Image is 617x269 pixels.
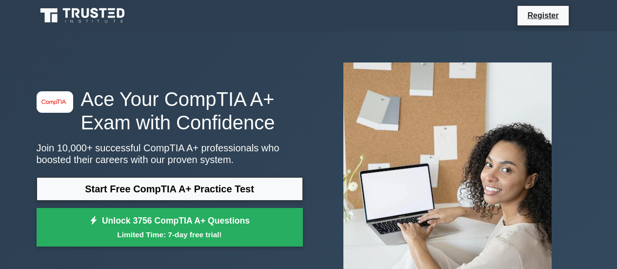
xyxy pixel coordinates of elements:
a: Register [521,9,564,21]
p: Join 10,000+ successful CompTIA A+ professionals who boosted their careers with our proven system. [37,142,303,166]
a: Start Free CompTIA A+ Practice Test [37,177,303,201]
h1: Ace Your CompTIA A+ Exam with Confidence [37,87,303,134]
small: Limited Time: 7-day free trial! [49,229,291,240]
a: Unlock 3756 CompTIA A+ QuestionsLimited Time: 7-day free trial! [37,208,303,247]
